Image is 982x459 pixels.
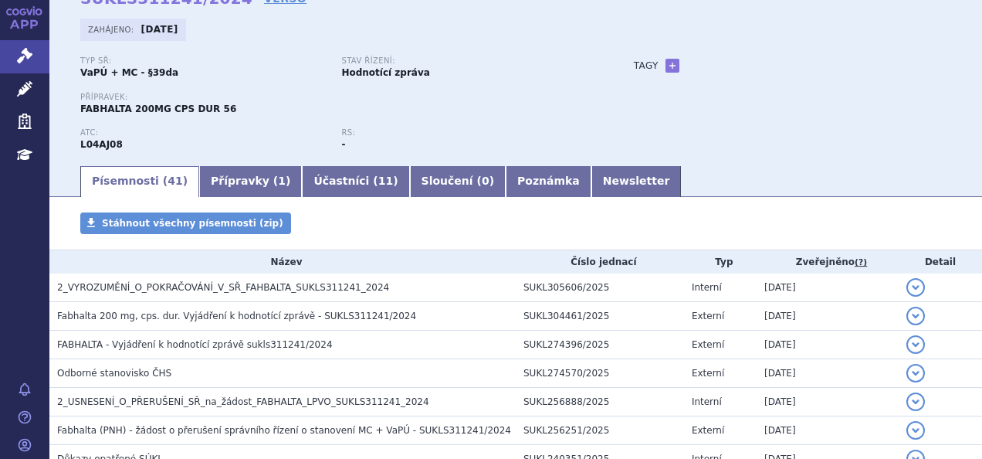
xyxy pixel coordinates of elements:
td: [DATE] [757,416,899,445]
a: + [665,59,679,73]
td: SUKL256888/2025 [516,388,684,416]
td: SUKL274570/2025 [516,359,684,388]
button: detail [906,278,925,297]
p: Stav řízení: [341,56,587,66]
span: 1 [278,175,286,187]
a: Stáhnout všechny písemnosti (zip) [80,212,291,234]
span: Externí [692,311,724,321]
button: detail [906,335,925,354]
strong: [DATE] [141,24,178,35]
a: Přípravky (1) [199,166,302,197]
strong: Hodnotící zpráva [341,67,429,78]
td: [DATE] [757,388,899,416]
span: Stáhnout všechny písemnosti (zip) [102,218,283,229]
strong: VaPÚ + MC - §39da [80,67,178,78]
td: SUKL256251/2025 [516,416,684,445]
span: Externí [692,368,724,379]
button: detail [906,307,925,325]
td: [DATE] [757,331,899,359]
a: Poznámka [506,166,591,197]
p: ATC: [80,128,326,138]
span: Externí [692,339,724,350]
span: 2_USNESENÍ_O_PŘERUŠENÍ_SŘ_na_žádost_FABHALTA_LPVO_SUKLS311241_2024 [57,396,429,407]
strong: - [341,139,345,150]
span: Externí [692,425,724,436]
td: SUKL304461/2025 [516,302,684,331]
a: Sloučení (0) [410,166,506,197]
span: Zahájeno: [88,23,137,36]
span: 11 [378,175,393,187]
strong: IPTAKOPAN [80,139,123,150]
a: Písemnosti (41) [80,166,199,197]
button: detail [906,393,925,411]
td: SUKL305606/2025 [516,274,684,302]
span: FABHALTA 200MG CPS DUR 56 [80,104,236,114]
span: 0 [482,175,489,187]
span: 2_VYROZUMĚNÍ_O_POKRAČOVÁNÍ_V_SŘ_FAHBALTA_SUKLS311241_2024 [57,282,389,293]
button: detail [906,364,925,382]
th: Zveřejněno [757,250,899,274]
p: Přípravek: [80,93,603,102]
span: FABHALTA - Vyjádření k hodnotící zprávě sukls311241/2024 [57,339,333,350]
span: Interní [692,282,722,293]
td: SUKL274396/2025 [516,331,684,359]
th: Název [49,250,516,274]
span: Fabhalta (PNH) - žádost o přerušení správního řízení o stanovení MC + VaPÚ - SUKLS311241/2024 [57,425,511,436]
span: Fabhalta 200 mg, cps. dur. Vyjádření k hodnotící zprávě - SUKLS311241/2024 [57,311,416,321]
th: Číslo jednací [516,250,684,274]
span: Interní [692,396,722,407]
abbr: (?) [855,257,867,268]
a: Newsletter [591,166,682,197]
a: Účastníci (11) [302,166,409,197]
td: [DATE] [757,359,899,388]
span: 41 [168,175,182,187]
h3: Tagy [634,56,659,75]
button: detail [906,421,925,440]
p: RS: [341,128,587,138]
th: Typ [684,250,757,274]
td: [DATE] [757,302,899,331]
td: [DATE] [757,274,899,302]
span: Odborné stanovisko ČHS [57,368,171,379]
p: Typ SŘ: [80,56,326,66]
th: Detail [899,250,982,274]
